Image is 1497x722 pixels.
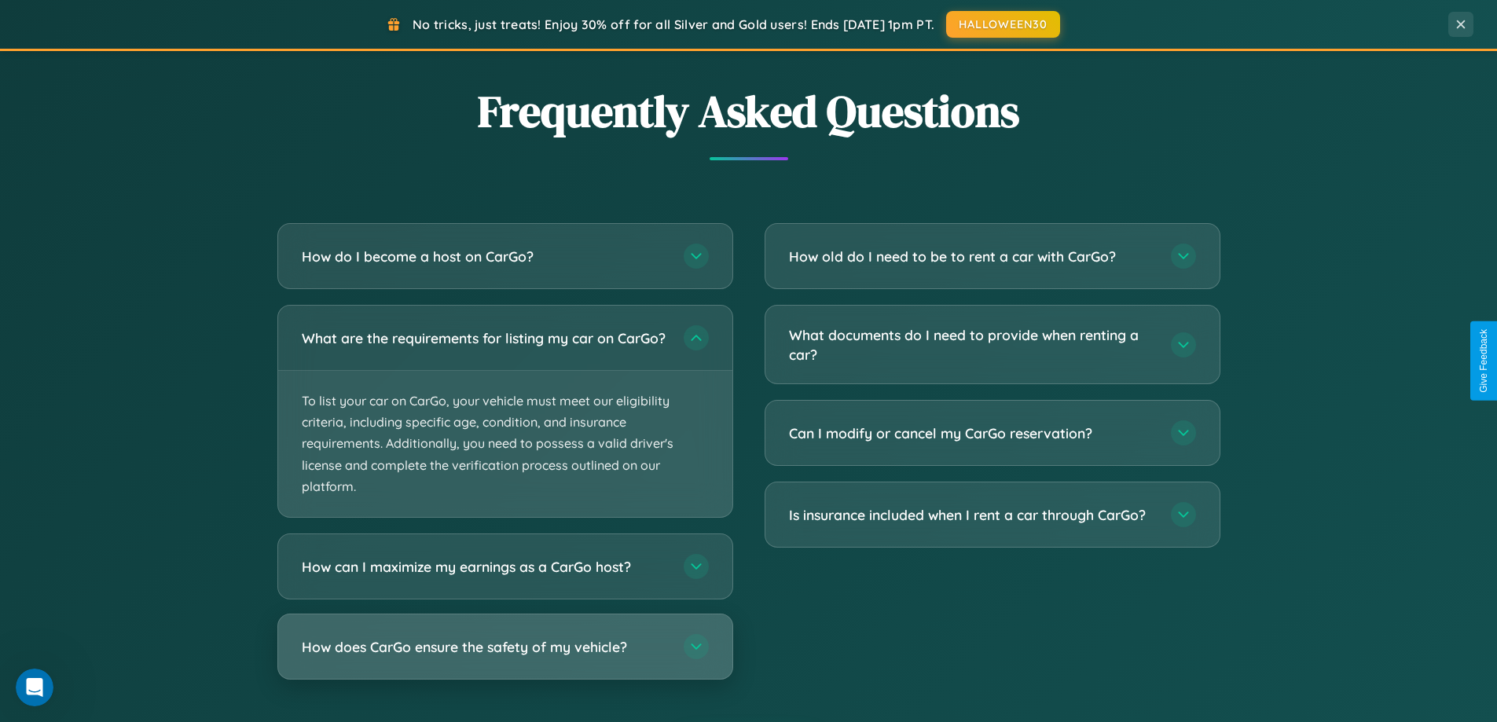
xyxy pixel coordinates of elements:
[1478,329,1489,393] div: Give Feedback
[789,505,1155,525] h3: Is insurance included when I rent a car through CarGo?
[16,669,53,706] iframe: Intercom live chat
[789,247,1155,266] h3: How old do I need to be to rent a car with CarGo?
[302,557,668,577] h3: How can I maximize my earnings as a CarGo host?
[946,11,1060,38] button: HALLOWEEN30
[302,637,668,657] h3: How does CarGo ensure the safety of my vehicle?
[278,371,732,517] p: To list your car on CarGo, your vehicle must meet our eligibility criteria, including specific ag...
[789,423,1155,443] h3: Can I modify or cancel my CarGo reservation?
[413,16,934,32] span: No tricks, just treats! Enjoy 30% off for all Silver and Gold users! Ends [DATE] 1pm PT.
[302,328,668,348] h3: What are the requirements for listing my car on CarGo?
[277,81,1220,141] h2: Frequently Asked Questions
[789,325,1155,364] h3: What documents do I need to provide when renting a car?
[302,247,668,266] h3: How do I become a host on CarGo?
